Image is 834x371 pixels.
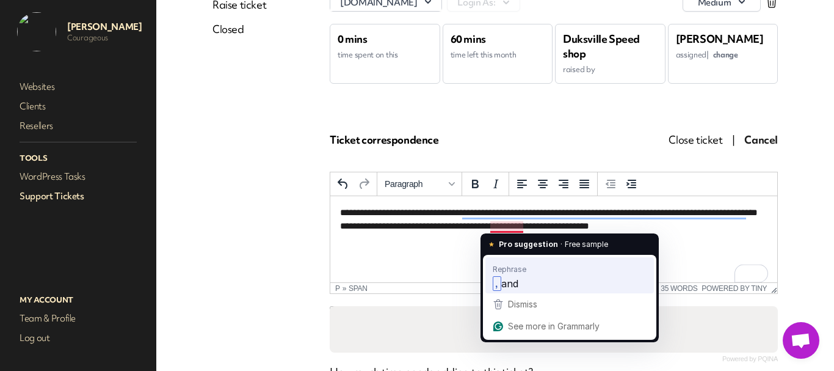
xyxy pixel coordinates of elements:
span: Cancel [744,133,778,147]
a: Clients [17,98,139,115]
a: Log out [17,329,139,347]
span: Paragraph [385,179,444,189]
a: Websites [17,78,139,95]
a: WordPress Tasks [17,168,139,185]
p: [PERSON_NAME] [67,21,142,33]
a: Powered by Tiny [702,284,767,293]
button: Redo [354,174,374,194]
iframe: Rich Text Area [330,196,777,282]
div: Resize [767,283,777,293]
button: Decrease indent [600,174,621,194]
p: My Account [17,292,139,307]
a: Support Tickets [17,188,139,205]
div: alignment [509,172,598,196]
span: | [732,133,735,147]
span: Duksville Speed shop [563,32,640,61]
span: time spent on this [338,50,398,60]
span: change [713,50,738,59]
a: Open chat [783,322,819,359]
button: Italic [485,174,506,194]
div: span [349,284,368,293]
button: Undo [333,174,354,194]
div: » [343,284,346,293]
span: 60 mins [451,32,486,46]
button: Justify [574,174,595,194]
span: Close ticket [669,133,722,147]
div: formatting [462,172,509,196]
a: Powered by PQINA [722,356,778,362]
span: raised by [563,64,595,75]
a: Closed [212,22,266,37]
button: Increase indent [621,174,642,194]
div: p [335,284,340,293]
div: indentation [598,172,644,196]
span: Ticket correspondence [330,133,439,147]
button: 35 words [661,284,697,293]
a: Resellers [17,117,139,134]
a: Team & Profile [17,310,139,327]
p: Courageous [67,33,142,43]
button: Formats [380,174,459,194]
span: 0 mins [338,32,368,46]
button: Align center [532,174,553,194]
div: styles [377,172,462,196]
span: [PERSON_NAME] [676,32,764,46]
button: Align right [553,174,574,194]
button: Bold [465,174,485,194]
span: assigned [676,50,738,60]
span: | [706,50,709,60]
span: time left this month [451,50,517,60]
button: Align left [512,174,532,194]
p: Tools [17,150,139,166]
div: history [330,172,377,196]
